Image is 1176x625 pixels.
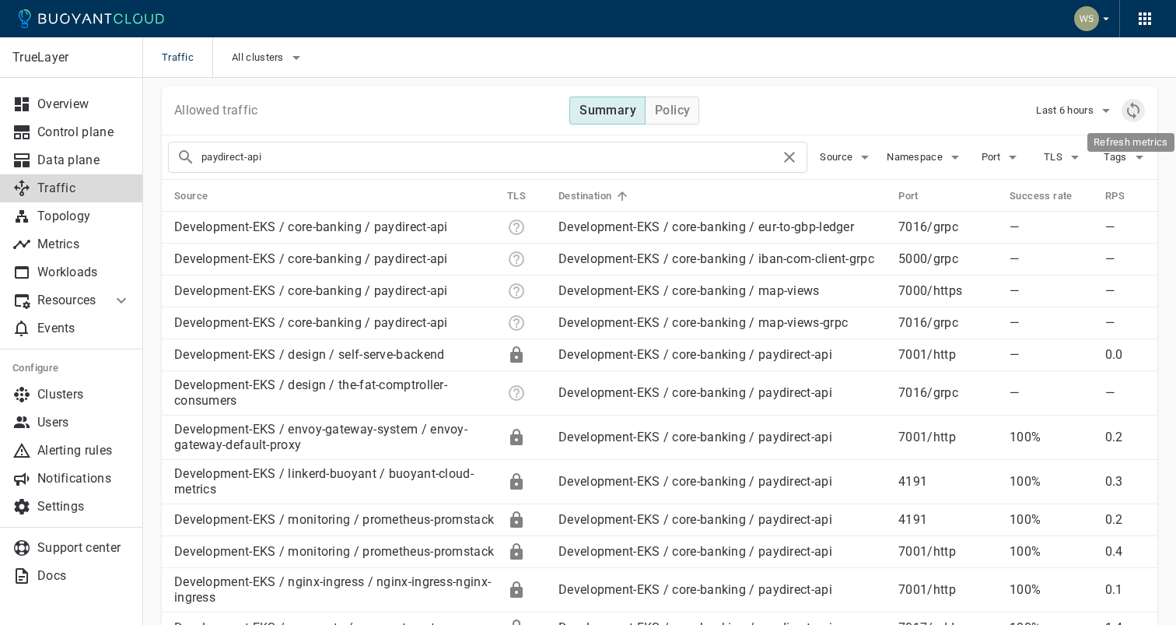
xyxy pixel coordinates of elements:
a: Development-EKS / core-banking / map-views-grpc [558,315,848,330]
p: Events [37,321,131,336]
button: Policy [645,97,699,125]
p: Traffic [37,181,131,196]
span: Destination [558,189,632,203]
span: Traffic [162,37,212,78]
div: Refresh metrics [1122,99,1145,122]
p: 0.2 [1105,512,1145,528]
p: TrueLayer [12,50,130,65]
button: Tags [1101,146,1151,169]
p: — [1105,251,1145,267]
a: Development-EKS / design / the-fat-comptroller-consumers [174,377,447,408]
p: — [1010,251,1093,267]
a: Development-EKS / nginx-ingress / nginx-ingress-nginx-ingress [174,574,491,605]
h5: Port [898,190,919,202]
a: Development-EKS / core-banking / eur-to-gbp-ledger [558,219,854,234]
p: Clusters [37,387,131,402]
p: — [1010,283,1093,299]
p: Docs [37,568,131,584]
a: Development-EKS / monitoring / prometheus-promstack [174,544,494,559]
p: 100% [1010,474,1093,490]
h5: Configure [12,362,131,374]
h5: RPS [1105,190,1125,202]
a: Development-EKS / core-banking / map-views [558,283,820,298]
p: Control plane [37,125,131,140]
p: 100% [1010,512,1093,528]
div: Refresh metrics [1087,133,1174,152]
a: Development-EKS / core-banking / paydirect-api [558,347,832,362]
span: Tags [1104,151,1129,163]
p: Users [37,415,131,430]
span: TLS [507,189,546,203]
p: — [1105,315,1145,331]
p: Data plane [37,153,131,168]
p: Notifications [37,471,131,486]
a: Development-EKS / core-banking / paydirect-api [174,283,448,298]
p: Allowed traffic [174,103,258,118]
span: Source [820,151,856,163]
a: Development-EKS / envoy-gateway-system / envoy-gateway-default-proxy [174,422,467,452]
button: Source [820,146,874,169]
div: Unknown [507,384,526,402]
div: Unknown [507,314,526,332]
a: Development-EKS / linkerd-buoyant / buoyant-cloud-metrics [174,466,474,497]
a: Development-EKS / core-banking / paydirect-api [558,385,832,400]
h4: Summary [579,103,636,118]
button: Port [977,146,1027,169]
p: Resources [37,293,100,308]
p: Alerting rules [37,443,131,458]
p: — [1010,219,1093,235]
p: Topology [37,209,131,224]
p: — [1010,385,1093,401]
span: All clusters [232,51,287,64]
a: Development-EKS / core-banking / paydirect-api [558,544,832,559]
button: Namespace [887,146,964,169]
span: Port [898,189,939,203]
p: — [1010,347,1093,363]
button: All clusters [232,46,306,69]
p: Overview [37,97,131,112]
span: Success rate [1010,189,1093,203]
span: Namespace [887,151,946,163]
p: 4191 [898,474,997,490]
button: Summary [569,97,646,125]
a: Development-EKS / core-banking / paydirect-api [174,219,448,234]
p: — [1105,219,1145,235]
p: 7016 / grpc [898,385,997,401]
div: Unknown [507,282,526,300]
a: Development-EKS / monitoring / prometheus-promstack [174,512,494,527]
a: Development-EKS / core-banking / paydirect-api [558,512,832,527]
span: RPS [1105,189,1145,203]
h5: TLS [507,190,526,202]
p: 4191 [898,512,997,528]
h5: Success rate [1010,190,1073,202]
p: 100% [1010,430,1093,445]
p: 7000 / https [898,283,997,299]
p: 0.1 [1105,582,1145,598]
p: Settings [37,499,131,514]
button: Last 6 hours [1036,99,1115,122]
a: Development-EKS / core-banking / paydirect-api [174,315,448,330]
a: Development-EKS / core-banking / paydirect-api [558,430,832,444]
p: 7016 / grpc [898,219,997,235]
p: 7001 / http [898,582,997,598]
a: Development-EKS / core-banking / paydirect-api [558,582,832,597]
p: — [1105,385,1145,401]
p: — [1010,315,1093,331]
a: Development-EKS / core-banking / paydirect-api [174,251,448,266]
p: 7001 / http [898,544,997,560]
p: Metrics [37,237,131,252]
p: Workloads [37,265,131,280]
h4: Policy [655,103,690,118]
a: Development-EKS / core-banking / paydirect-api [558,474,832,489]
p: — [1105,283,1145,299]
p: 0.0 [1105,347,1145,363]
p: 7001 / http [898,347,997,363]
p: 7001 / http [898,430,997,445]
p: 7016 / grpc [898,315,997,331]
a: Development-EKS / core-banking / iban-com-client-grpc [558,251,874,266]
p: Support center [37,540,131,556]
img: Weichung Shaw [1074,6,1099,31]
h5: Destination [558,190,611,202]
p: 5000 / grpc [898,251,997,267]
p: 0.3 [1105,474,1145,490]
